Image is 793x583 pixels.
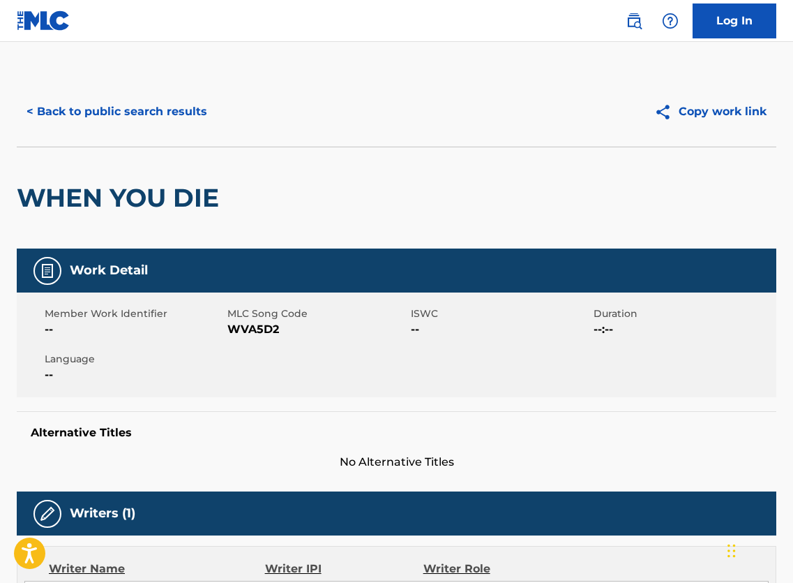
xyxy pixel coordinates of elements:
[17,182,226,214] h2: WHEN YOU DIE
[644,94,776,129] button: Copy work link
[656,7,684,35] div: Help
[620,7,648,35] a: Public Search
[662,13,679,29] img: help
[227,307,407,321] span: MLC Song Code
[45,307,224,321] span: Member Work Identifier
[727,530,736,572] div: Drag
[49,561,265,577] div: Writer Name
[594,307,773,321] span: Duration
[265,561,423,577] div: Writer IPI
[70,263,148,279] h5: Work Detail
[31,426,762,440] h5: Alternative Titles
[17,94,217,129] button: < Back to public search results
[626,13,642,29] img: search
[39,505,56,522] img: Writers
[594,321,773,338] span: --:--
[45,352,224,367] span: Language
[654,103,679,121] img: Copy work link
[39,263,56,279] img: Work Detail
[423,561,567,577] div: Writer Role
[411,307,590,321] span: ISWC
[723,516,793,583] iframe: Chat Widget
[227,321,407,338] span: WVA5D2
[45,321,224,338] span: --
[70,505,135,522] h5: Writers (1)
[17,454,776,471] span: No Alternative Titles
[45,367,224,383] span: --
[17,10,70,31] img: MLC Logo
[411,321,590,338] span: --
[693,3,776,38] a: Log In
